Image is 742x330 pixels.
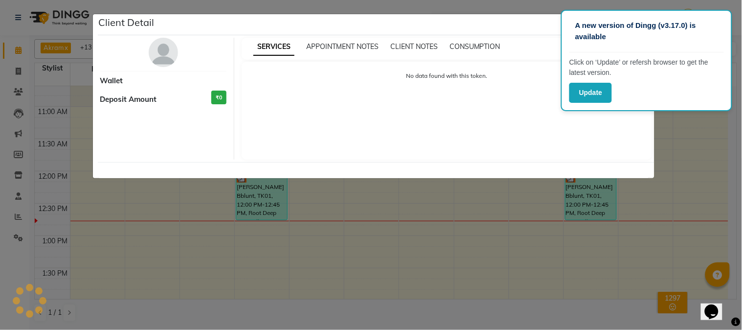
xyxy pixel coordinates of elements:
span: CLIENT NOTES [390,42,438,51]
h3: ₹0 [211,91,226,105]
p: No data found with this token. [251,71,642,80]
span: CONSUMPTION [450,42,500,51]
img: avatar [149,38,178,67]
span: Wallet [100,75,123,87]
p: Click on ‘Update’ or refersh browser to get the latest version. [569,57,724,78]
p: A new version of Dingg (v3.17.0) is available [575,20,718,42]
span: Deposit Amount [100,94,157,105]
iframe: chat widget [701,291,732,320]
span: APPOINTMENT NOTES [306,42,379,51]
span: SERVICES [253,38,294,56]
h5: Client Detail [99,15,155,30]
button: Update [569,83,612,103]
